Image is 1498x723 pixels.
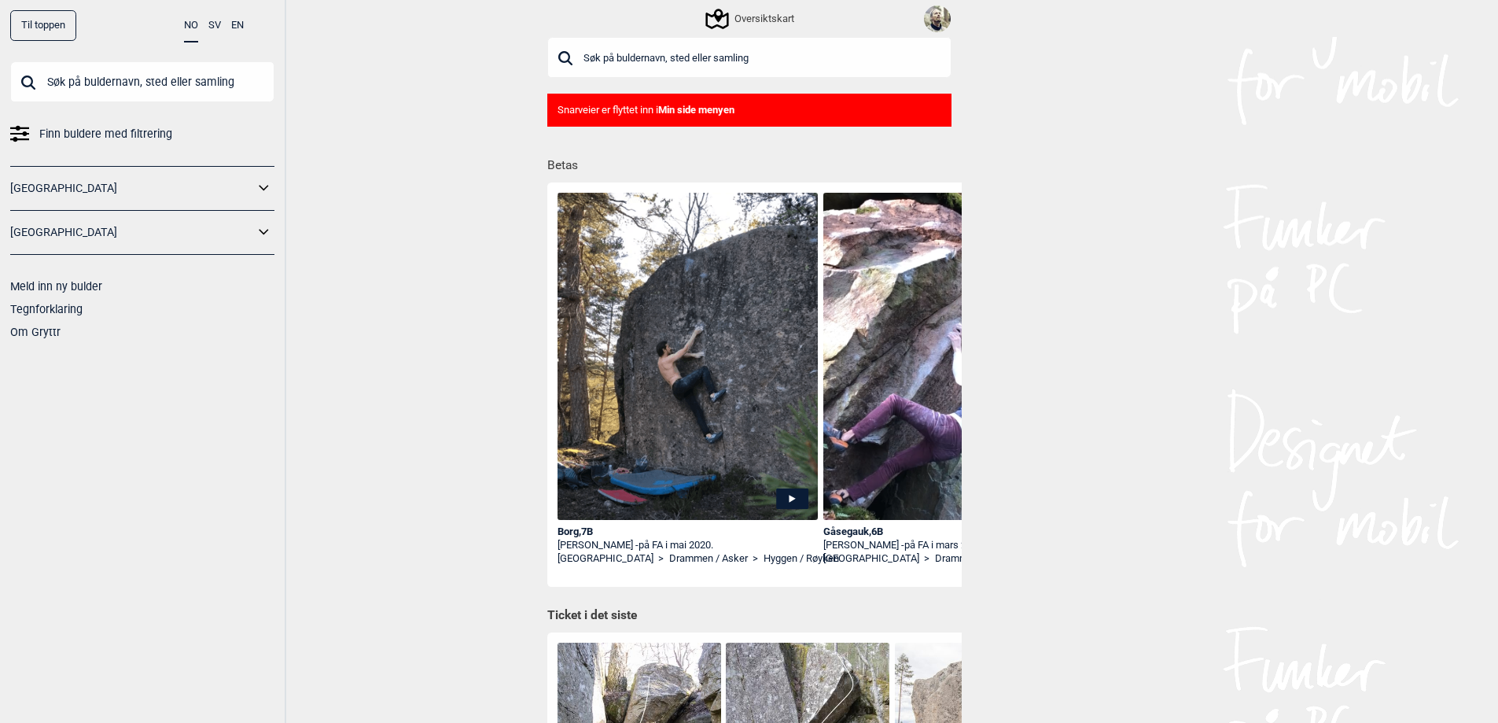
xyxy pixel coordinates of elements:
[208,10,221,41] button: SV
[547,147,962,175] h1: Betas
[10,123,274,146] a: Finn buldere med filtrering
[184,10,198,42] button: NO
[10,177,254,200] a: [GEOGRAPHIC_DATA]
[935,552,1014,566] a: Drammen / Asker
[764,552,839,566] a: Hyggen / Røyken
[669,552,748,566] a: Drammen / Asker
[658,104,734,116] b: Min side menyen
[547,37,951,78] input: Søk på buldernavn, sted eller samling
[10,326,61,338] a: Om Gryttr
[708,9,794,28] div: Oversiktskart
[658,552,664,566] span: >
[10,10,76,41] div: Til toppen
[924,6,951,32] img: 2022 12 09 13 55 02
[823,193,1084,551] img: Jorgen pa Gasegauk
[558,552,653,566] a: [GEOGRAPHIC_DATA]
[823,539,1084,552] div: [PERSON_NAME] -
[904,539,985,551] span: på FA i mars 2020.
[558,539,819,552] div: [PERSON_NAME] -
[558,526,819,539] div: Borg , 7B
[10,221,254,244] a: [GEOGRAPHIC_DATA]
[10,303,83,315] a: Tegnforklaring
[639,539,713,551] span: på FA i mai 2020.
[753,552,758,566] span: >
[39,123,172,146] span: Finn buldere med filtrering
[547,607,951,625] h1: Ticket i det siste
[10,280,102,293] a: Meld inn ny bulder
[924,552,929,566] span: >
[823,552,919,566] a: [GEOGRAPHIC_DATA]
[231,10,244,41] button: EN
[10,61,274,102] input: Søk på buldernavn, sted eller samling
[547,94,951,127] div: Snarveier er flyttet inn i
[823,526,1084,539] div: Gåsegauk , 6B
[558,193,819,520] img: Jorgen pa Borg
